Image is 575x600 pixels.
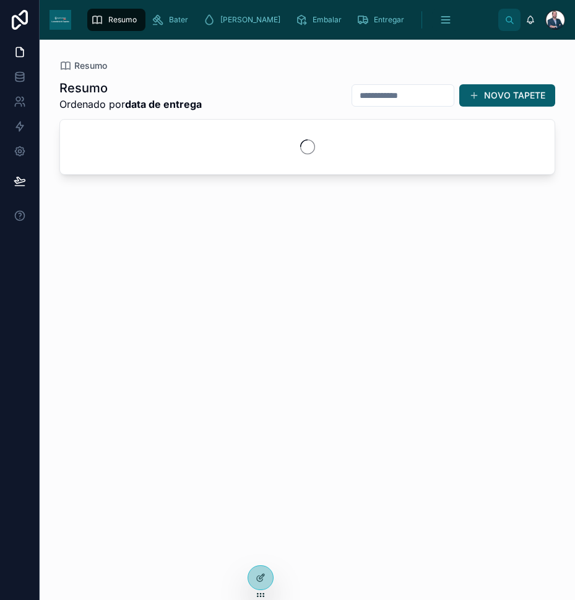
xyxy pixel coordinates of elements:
[125,98,202,110] strong: data de entrega
[50,10,71,30] img: App logo
[59,79,202,97] h1: Resumo
[292,9,350,31] a: Embalar
[199,9,289,31] a: [PERSON_NAME]
[59,60,107,72] a: Resumo
[74,60,107,72] span: Resumo
[87,9,145,31] a: Resumo
[220,15,280,25] span: [PERSON_NAME]
[313,15,342,25] span: Embalar
[81,6,498,33] div: scrollable content
[459,84,555,107] button: NOVO TAPETE
[148,9,197,31] a: Bater
[374,15,404,25] span: Entregar
[108,15,137,25] span: Resumo
[353,9,413,31] a: Entregar
[59,97,202,112] span: Ordenado por
[169,15,188,25] span: Bater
